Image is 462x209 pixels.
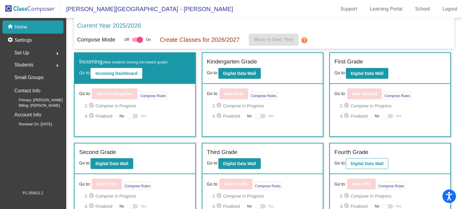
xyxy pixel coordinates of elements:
[91,158,133,169] button: Digital Data Wall
[212,192,318,200] span: 2. Compose In Progress
[7,37,14,44] mat-icon: settings
[347,88,382,99] button: New Second
[212,102,318,109] span: 2. Compose In Progress
[79,70,91,75] span: Go to:
[14,37,32,44] p: Settings
[410,4,435,14] a: School
[336,4,362,14] a: Support
[365,4,408,14] a: Learning Portal
[351,161,383,166] b: Digital Data Wall
[334,161,346,165] span: Go to:
[343,192,351,200] mat-icon: check_circle
[95,161,128,166] b: Digital Data Wall
[218,68,261,79] button: Digital Data Wall
[54,62,61,69] mat-icon: arrow_right
[124,37,129,42] span: Off
[85,192,191,200] span: 2. Compose In Progress
[14,73,44,82] p: Small Groups
[92,88,137,99] button: New Kindergarten
[146,37,151,42] span: On
[79,181,91,187] span: Go to:
[85,102,191,109] span: 2. Compose In Progress
[223,71,256,76] b: Digital Data Wall
[85,112,117,120] span: 4. Finalized
[119,113,124,119] span: No
[334,57,363,66] label: First Grade
[14,61,33,69] span: Students
[60,4,233,14] span: [PERSON_NAME][GEOGRAPHIC_DATA] - [PERSON_NAME]
[254,37,293,42] span: Move to Next Year
[91,68,142,79] button: Incoming Dashboard
[77,21,141,30] p: Current Year 2025/2026
[140,112,146,120] span: Yes
[216,112,223,120] mat-icon: check_circle
[14,23,27,31] p: Home
[254,182,282,189] button: Compose Rules
[334,148,368,157] label: Fourth Grade
[223,161,256,166] b: Digital Data Wall
[97,91,133,96] b: New Kindergarten
[249,92,278,99] button: Compose Rules
[220,88,248,99] button: New First
[88,112,96,120] mat-icon: check_circle
[396,112,402,120] span: Yes
[346,158,388,169] button: Digital Data Wall
[79,148,116,157] label: Second Grade
[9,97,63,103] span: Primary: [PERSON_NAME]
[9,121,52,127] span: Renewal On: [DATE]
[14,111,41,119] p: Account Info
[139,92,167,99] button: Compose Rules
[97,182,117,186] b: New Third
[14,87,40,95] p: Contact Info
[92,179,122,189] button: New Third
[334,181,346,187] span: Go to:
[268,112,274,120] span: Yes
[346,68,388,79] button: Digital Data Wall
[340,112,372,120] span: 4. Finalized
[79,57,168,66] label: Incoming
[334,91,346,97] span: Go to:
[54,50,61,57] mat-icon: arrow_right
[334,70,346,75] span: Go to:
[352,91,377,96] b: New Second
[352,182,371,186] b: New Fifth
[77,36,115,44] p: Compose Mode
[301,37,308,44] mat-icon: help
[218,158,261,169] button: Digital Data Wall
[102,60,168,64] span: (New students moving into lowest grade)
[207,148,237,157] label: Third Grade
[207,91,218,97] span: Go to:
[216,192,223,200] mat-icon: check_circle
[95,71,137,76] b: Incoming Dashboard
[375,204,379,209] span: No
[79,91,91,97] span: Go to:
[207,70,218,75] span: Go to:
[343,102,351,109] mat-icon: check_circle
[224,182,248,186] b: New Fourth
[340,102,446,109] span: 2. Compose In Progress
[88,192,96,200] mat-icon: check_circle
[383,92,411,99] button: Compose Rules
[247,113,252,119] span: No
[123,182,152,189] button: Compose Rules
[220,179,252,189] button: New Fourth
[247,204,252,209] span: No
[88,102,96,109] mat-icon: check_circle
[7,23,14,31] mat-icon: home
[249,34,298,46] button: Move to Next Year
[79,161,91,165] span: Go to:
[207,181,218,187] span: Go to:
[207,161,218,165] span: Go to:
[340,192,446,200] span: 2. Compose In Progress
[347,179,376,189] button: New Fifth
[9,103,60,108] span: Billing: [PERSON_NAME]
[224,91,243,96] b: New First
[377,182,405,189] button: Compose Rules
[351,71,383,76] b: Digital Data Wall
[212,112,244,120] span: 4. Finalized
[375,113,379,119] span: No
[216,102,223,109] mat-icon: check_circle
[438,4,462,14] a: Logout
[343,112,351,120] mat-icon: check_circle
[14,49,29,57] span: Set Up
